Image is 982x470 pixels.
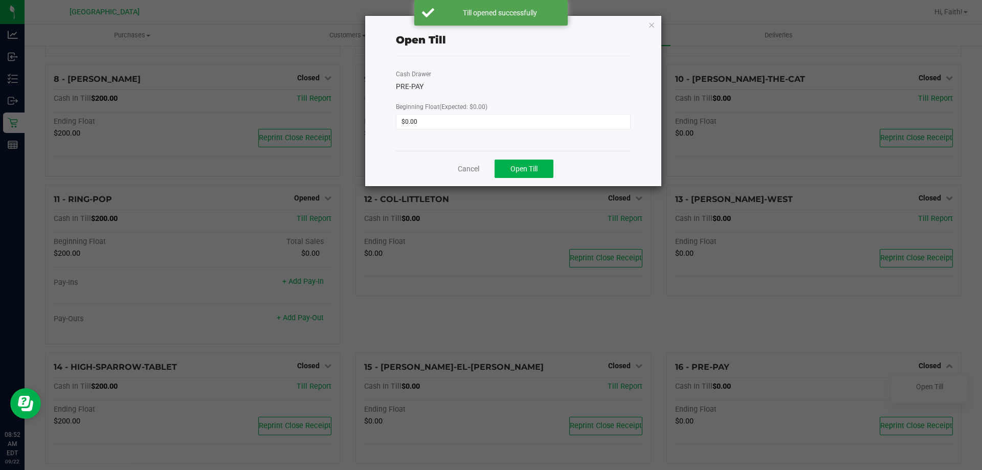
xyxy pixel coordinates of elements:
span: Beginning Float [396,103,487,110]
span: Open Till [510,165,538,173]
div: PRE-PAY [396,81,631,92]
div: Open Till [396,32,446,48]
a: Cancel [458,164,479,174]
iframe: Resource center [10,388,41,419]
button: Open Till [495,160,553,178]
span: (Expected: $0.00) [439,103,487,110]
label: Cash Drawer [396,70,431,79]
div: Till opened successfully [440,8,560,18]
